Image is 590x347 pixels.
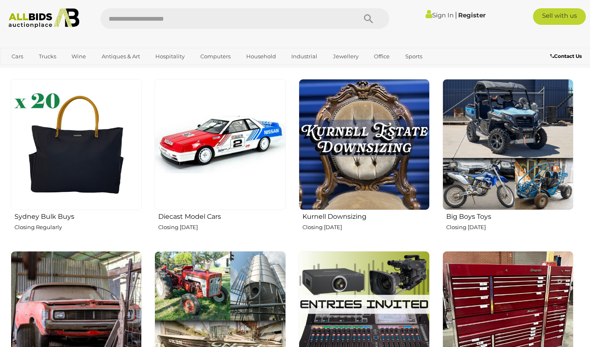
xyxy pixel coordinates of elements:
[10,79,142,244] a: Sydney Bulk Buys Closing Regularly
[348,8,389,29] button: Search
[328,50,364,63] a: Jewellery
[96,50,145,63] a: Antiques & Art
[158,223,285,232] p: Closing [DATE]
[14,223,142,232] p: Closing Regularly
[33,50,62,63] a: Trucks
[369,50,395,63] a: Office
[442,79,573,210] img: Big Boys Toys
[302,211,430,220] h2: Kurnell Downsizing
[442,79,573,244] a: Big Boys Toys Closing [DATE]
[533,8,586,25] a: Sell with us
[241,50,281,63] a: Household
[5,8,84,28] img: Allbids.com.au
[446,211,573,220] h2: Big Boys Toys
[550,53,582,59] b: Contact Us
[550,52,584,61] a: Contact Us
[150,50,190,63] a: Hospitality
[158,211,285,220] h2: Diecast Model Cars
[195,50,236,63] a: Computers
[286,50,323,63] a: Industrial
[299,79,430,210] img: Kurnell Downsizing
[6,63,76,77] a: [GEOGRAPHIC_DATA]
[6,50,29,63] a: Cars
[11,79,142,210] img: Sydney Bulk Buys
[155,79,285,210] img: Diecast Model Cars
[455,10,457,19] span: |
[446,223,573,232] p: Closing [DATE]
[400,50,428,63] a: Sports
[66,50,91,63] a: Wine
[298,79,430,244] a: Kurnell Downsizing Closing [DATE]
[426,11,454,19] a: Sign In
[154,79,285,244] a: Diecast Model Cars Closing [DATE]
[458,11,485,19] a: Register
[14,211,142,220] h2: Sydney Bulk Buys
[302,223,430,232] p: Closing [DATE]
